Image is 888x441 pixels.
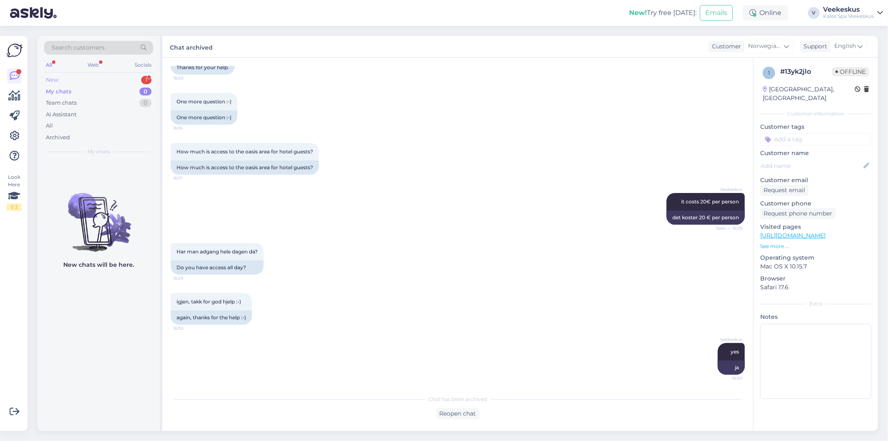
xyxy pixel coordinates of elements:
[177,148,313,155] span: How much is access to the oasis area for hotel guests?
[629,9,647,17] b: New!
[87,148,110,155] span: My chats
[46,122,53,130] div: All
[711,336,742,343] span: Veekeskus
[709,42,741,51] div: Customer
[760,223,871,231] p: Visited pages
[760,176,871,185] p: Customer email
[760,300,871,308] div: Extra
[832,67,869,76] span: Offline
[7,173,22,211] div: Look Here
[760,133,871,145] input: Add a tag
[760,123,871,131] p: Customer tags
[171,60,235,75] div: Thanks for your help.
[681,198,739,205] span: it costs 20€ per person
[46,99,77,107] div: Team chats
[763,85,855,103] div: [GEOGRAPHIC_DATA], [GEOGRAPHIC_DATA]
[629,8,696,18] div: Try free [DATE]:
[761,161,862,170] input: Add name
[52,43,104,52] span: Search customers
[760,199,871,208] p: Customer phone
[170,41,213,52] label: Chat archived
[436,408,480,419] div: Reopen chat
[173,175,204,181] span: 16:17
[823,6,883,20] a: VeekeskusKales Spa Veekeskus
[760,185,808,196] div: Request email
[171,261,264,275] div: Do you have access all day?
[711,375,742,381] span: 16:30
[171,311,252,325] div: again, thanks for the help :-)
[760,243,871,250] p: See more ...
[743,5,788,20] div: Online
[7,203,22,211] div: 1 / 3
[428,396,487,403] span: Chat has been archived
[173,75,204,81] span: 16:05
[46,88,72,96] div: My chats
[173,125,204,131] span: 16:16
[780,67,832,77] div: # 13yk2jlo
[46,110,77,119] div: AI Assistant
[7,43,22,58] img: Askly Logo
[173,325,204,331] span: 16:30
[823,13,874,20] div: Kales Spa Veekeskus
[808,7,820,19] div: V
[760,283,871,292] p: Safari 17.6
[177,98,231,105] span: One more question :-)
[133,60,153,70] div: Socials
[46,133,70,142] div: Archived
[768,70,770,76] span: 1
[760,274,871,283] p: Browser
[760,313,871,321] p: Notes
[760,262,871,271] p: Mac OS X 10.15.7
[760,253,871,262] p: Operating system
[711,186,742,193] span: Veekeskus
[731,348,739,355] span: yes
[37,178,160,253] img: No chats
[760,149,871,158] p: Customer name
[748,42,782,51] span: Norwegian Bokmål
[63,261,134,269] p: New chats will be here.
[760,208,836,219] div: Request phone number
[760,110,871,118] div: Customer information
[800,42,827,51] div: Support
[177,298,241,305] span: igjen, takk for god hjelp :-)
[711,225,742,231] span: Seen ✓ 16:29
[834,42,856,51] span: English
[139,99,152,107] div: 0
[171,110,237,125] div: One more question :-)
[171,160,319,175] div: How much is access to the oasis area for hotel guests?
[177,248,258,255] span: Har man adgang hele dagen da?
[141,76,152,84] div: 1
[86,60,101,70] div: Web
[44,60,54,70] div: All
[823,6,874,13] div: Veekeskus
[667,210,745,225] div: det koster 20 € per person
[46,76,58,84] div: New
[718,361,745,375] div: ja
[700,5,733,21] button: Emails
[173,275,204,281] span: 16:29
[139,88,152,96] div: 0
[760,232,826,239] a: [URL][DOMAIN_NAME]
